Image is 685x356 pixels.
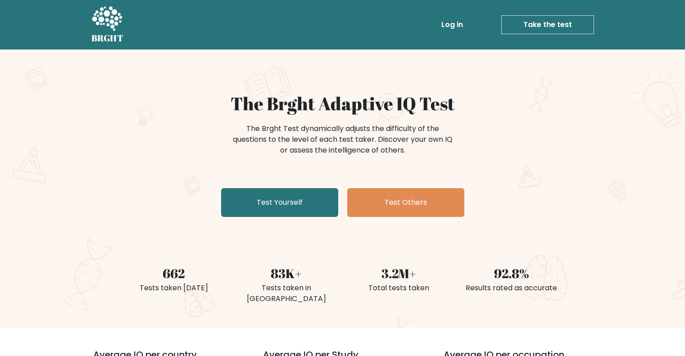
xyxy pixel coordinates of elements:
a: Take the test [501,15,594,34]
div: Tests taken in [GEOGRAPHIC_DATA] [236,283,337,304]
a: BRGHT [91,4,124,46]
div: Tests taken [DATE] [123,283,225,293]
div: 662 [123,264,225,283]
div: Total tests taken [348,283,450,293]
div: The Brght Test dynamically adjusts the difficulty of the questions to the level of each test take... [230,123,455,156]
a: Log in [438,16,467,34]
div: Results rated as accurate [461,283,563,293]
h1: The Brght Adaptive IQ Test [123,93,563,114]
h5: BRGHT [91,33,124,44]
div: 92.8% [461,264,563,283]
a: Test Others [347,188,464,217]
div: 83K+ [236,264,337,283]
div: 3.2M+ [348,264,450,283]
a: Test Yourself [221,188,338,217]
